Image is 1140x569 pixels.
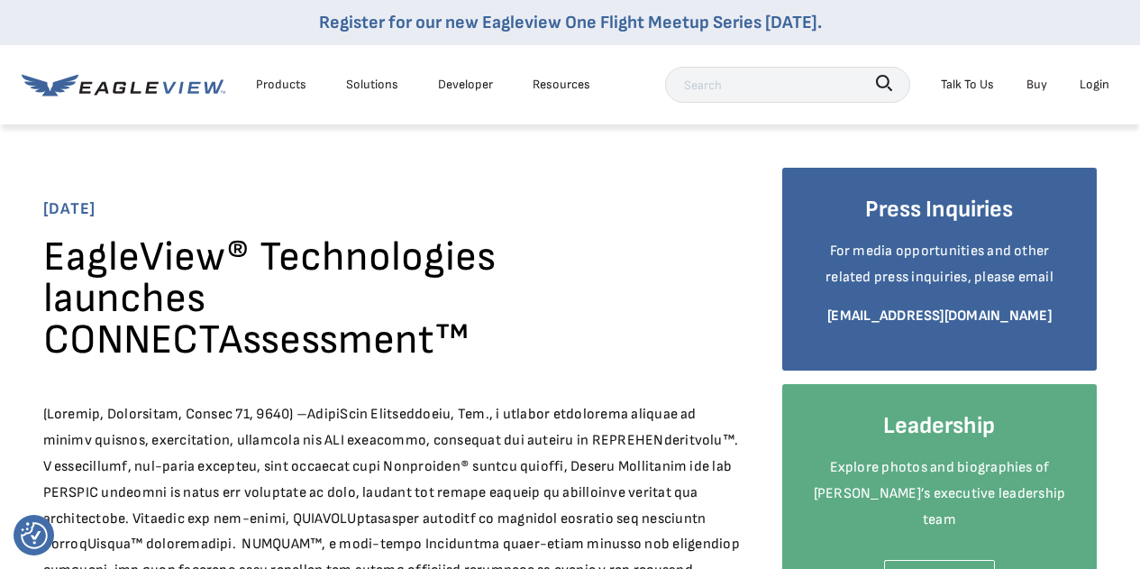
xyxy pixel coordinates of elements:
[319,12,822,33] a: Register for our new Eagleview One Flight Meetup Series [DATE].
[43,237,512,375] h1: EagleView® Technologies launches CONNECTAssessment™
[809,195,1071,225] h4: Press Inquiries
[809,455,1071,533] p: Explore photos and biographies of [PERSON_NAME]’s executive leadership team
[256,73,306,96] div: Products
[1026,73,1047,96] a: Buy
[1080,73,1109,96] div: Login
[827,307,1052,325] a: [EMAIL_ADDRESS][DOMAIN_NAME]
[533,73,590,96] div: Resources
[809,411,1071,442] h4: Leadership
[43,195,746,224] span: [DATE]
[346,73,398,96] div: Solutions
[21,522,48,549] img: Revisit consent button
[941,73,994,96] div: Talk To Us
[438,73,493,96] a: Developer
[809,239,1071,291] p: For media opportunities and other related press inquiries, please email
[21,522,48,549] button: Consent Preferences
[665,67,910,103] input: Search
